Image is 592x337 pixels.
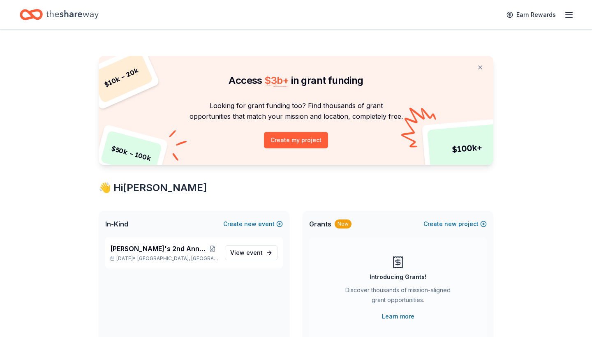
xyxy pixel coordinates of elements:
a: Earn Rewards [502,7,561,22]
span: new [244,219,257,229]
span: [PERSON_NAME]'s 2nd Annual [DATE] Ball [110,244,207,254]
span: new [444,219,457,229]
a: Learn more [382,312,414,321]
p: Looking for grant funding too? Find thousands of grant opportunities that match your mission and ... [109,100,483,122]
span: event [246,249,263,256]
div: New [335,219,351,229]
button: Createnewproject [423,219,487,229]
div: Introducing Grants! [370,272,426,282]
button: Create my project [264,132,328,148]
button: Createnewevent [223,219,283,229]
div: $ 10k – 20k [90,51,154,104]
div: 👋 Hi [PERSON_NAME] [99,181,493,194]
a: Home [20,5,99,24]
p: [DATE] • [110,255,218,262]
span: $ 3b + [264,74,289,86]
a: View event [225,245,278,260]
span: Grants [309,219,331,229]
div: Discover thousands of mission-aligned grant opportunities. [342,285,454,308]
span: View [230,248,263,258]
span: In-Kind [105,219,128,229]
span: [GEOGRAPHIC_DATA], [GEOGRAPHIC_DATA] [137,255,218,262]
span: Access in grant funding [229,74,363,86]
